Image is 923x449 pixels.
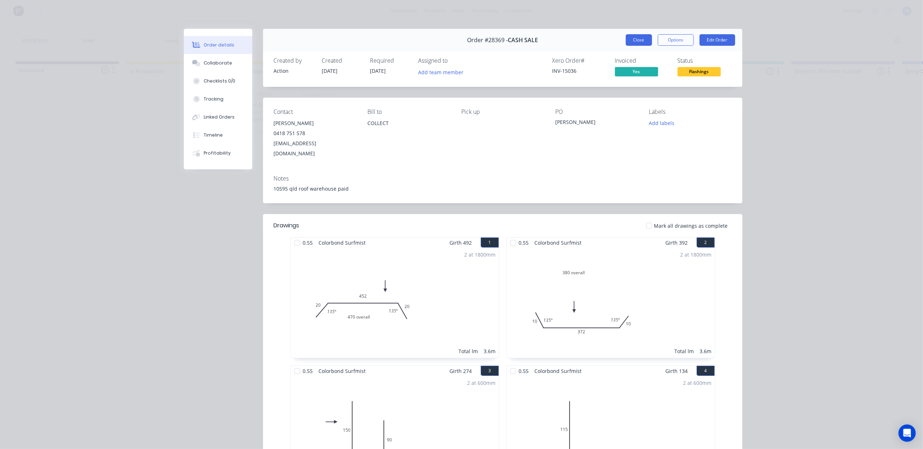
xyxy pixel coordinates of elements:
div: Notes [274,175,732,182]
div: 2 at 1800mm [465,251,496,258]
div: Collaborate [204,60,232,66]
div: Timeline [204,132,223,138]
div: [EMAIL_ADDRESS][DOMAIN_NAME] [274,138,356,159]
button: Checklists 0/0 [184,72,252,90]
div: 0418 751 578 [274,128,356,138]
div: Checklists 0/0 [204,78,235,84]
div: 2 at 600mm [683,379,712,387]
button: Edit Order [700,34,735,46]
span: CASH SALE [508,37,538,44]
button: Collaborate [184,54,252,72]
button: 4 [697,366,715,376]
button: Add labels [645,118,678,128]
button: 3 [481,366,499,376]
div: Assigned to [418,57,490,64]
div: 3.6m [484,347,496,355]
button: Add team member [418,67,467,77]
span: Mark all drawings as complete [654,222,728,230]
span: Girth 134 [666,366,688,376]
span: Girth 492 [450,237,472,248]
div: [PERSON_NAME] [274,118,356,128]
div: Total lm [675,347,694,355]
div: Linked Orders [204,114,235,120]
span: [DATE] [370,67,386,74]
div: [PERSON_NAME] [555,118,638,128]
div: Created by [274,57,313,64]
div: Pick up [461,108,544,115]
button: Profitability [184,144,252,162]
div: Required [370,57,410,64]
div: Tracking [204,96,223,102]
button: 2 [697,237,715,248]
div: Bill to [367,108,450,115]
span: 0.55 [300,366,316,376]
button: Linked Orders [184,108,252,126]
button: Add team member [414,67,467,77]
button: Options [658,34,694,46]
div: 380 overall1037210135º135º2 at 1800mmTotal lm3.6m [507,248,715,358]
div: Xero Order # [552,57,606,64]
div: Labels [649,108,732,115]
span: Colorbond Surfmist [316,237,369,248]
button: Order details [184,36,252,54]
span: [DATE] [322,67,338,74]
button: Tracking [184,90,252,108]
button: 1 [481,237,499,248]
div: Profitability [204,150,231,156]
span: Order #28369 - [467,37,508,44]
div: Contact [274,108,356,115]
span: 0.55 [516,366,532,376]
div: Status [678,57,732,64]
div: 2 at 600mm [467,379,496,387]
span: Colorbond Surfmist [316,366,369,376]
div: PO [555,108,638,115]
div: INV-15036 [552,67,606,75]
div: Order details [204,42,234,48]
span: 0.55 [300,237,316,248]
button: Close [626,34,652,46]
div: [PERSON_NAME]0418 751 578[EMAIL_ADDRESS][DOMAIN_NAME] [274,118,356,159]
button: Flashings [678,67,721,78]
div: COLLECT [367,118,450,141]
div: Created [322,57,362,64]
span: Yes [615,67,658,76]
span: Colorbond Surfmist [532,366,585,376]
div: Open Intercom Messenger [899,424,916,442]
div: Action [274,67,313,75]
span: Flashings [678,67,721,76]
span: Colorbond Surfmist [532,237,585,248]
div: 10595 qld roof warehouse paid [274,185,732,192]
span: Girth 392 [666,237,688,248]
div: Invoiced [615,57,669,64]
button: Timeline [184,126,252,144]
div: 470 overall2045220135º135º2 at 1800mmTotal lm3.6m [291,248,499,358]
span: 0.55 [516,237,532,248]
div: 2 at 1800mm [680,251,712,258]
div: 3.6m [700,347,712,355]
div: Drawings [274,221,299,230]
div: Total lm [459,347,478,355]
div: COLLECT [367,118,450,128]
span: Girth 274 [450,366,472,376]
